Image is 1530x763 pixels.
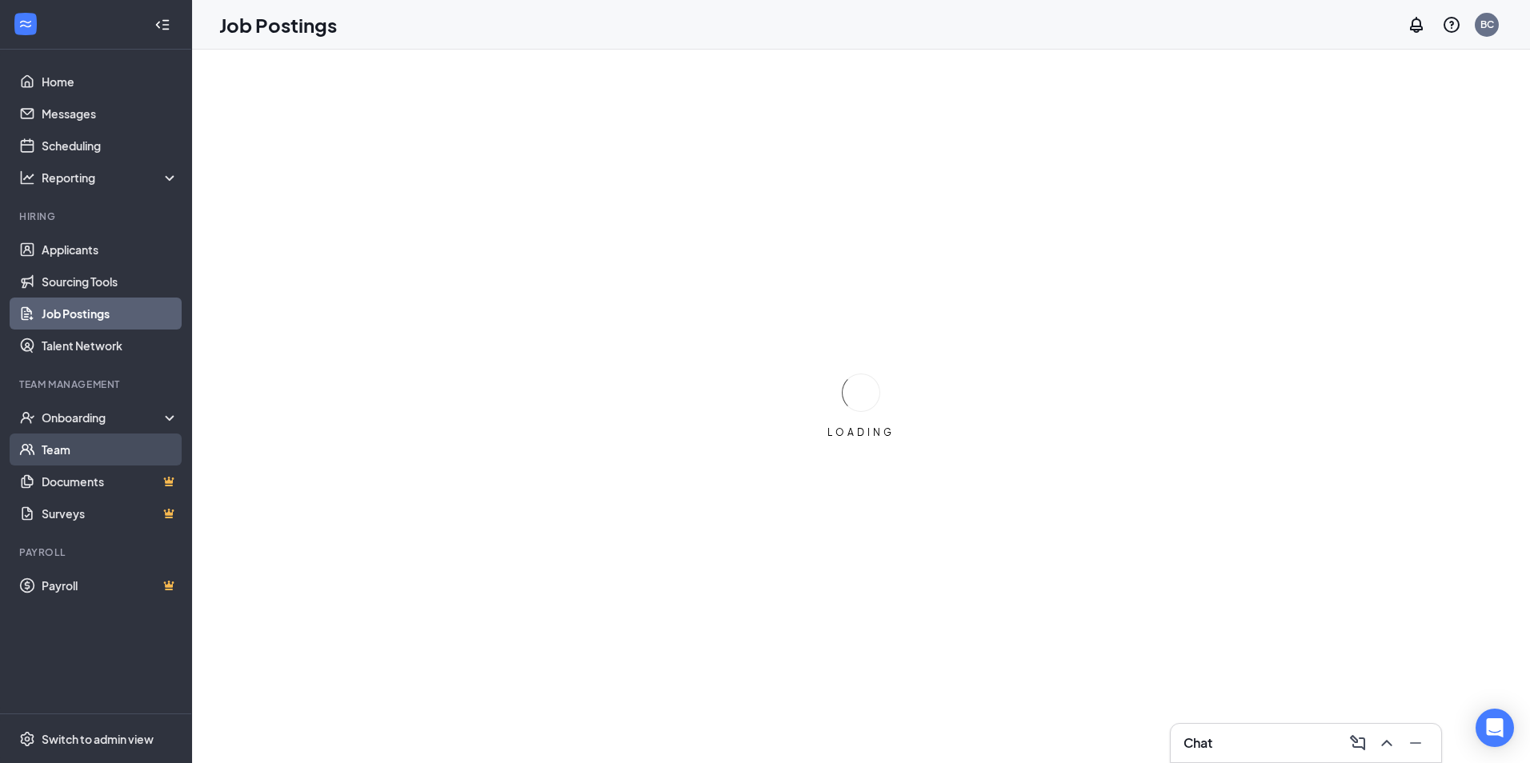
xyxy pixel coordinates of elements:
[219,11,337,38] h1: Job Postings
[42,130,178,162] a: Scheduling
[42,266,178,298] a: Sourcing Tools
[1406,733,1425,753] svg: Minimize
[1184,734,1212,752] h3: Chat
[1480,18,1494,31] div: BC
[1403,730,1428,756] button: Minimize
[19,545,175,559] div: Payroll
[19,731,35,747] svg: Settings
[1374,730,1400,756] button: ChevronUp
[821,425,901,439] div: LOADING
[1377,733,1396,753] svg: ChevronUp
[42,98,178,130] a: Messages
[1345,730,1371,756] button: ComposeMessage
[1407,15,1426,34] svg: Notifications
[42,465,178,497] a: DocumentsCrown
[42,298,178,330] a: Job Postings
[42,731,154,747] div: Switch to admin view
[42,170,179,186] div: Reporting
[1442,15,1461,34] svg: QuestionInfo
[42,433,178,465] a: Team
[19,210,175,223] div: Hiring
[1476,709,1514,747] div: Open Intercom Messenger
[154,17,170,33] svg: Collapse
[1348,733,1368,753] svg: ComposeMessage
[19,170,35,186] svg: Analysis
[42,497,178,529] a: SurveysCrown
[42,330,178,362] a: Talent Network
[42,569,178,601] a: PayrollCrown
[19,409,35,425] svg: UserCheck
[18,16,34,32] svg: WorkstreamLogo
[42,66,178,98] a: Home
[42,234,178,266] a: Applicants
[42,409,165,425] div: Onboarding
[19,378,175,391] div: Team Management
